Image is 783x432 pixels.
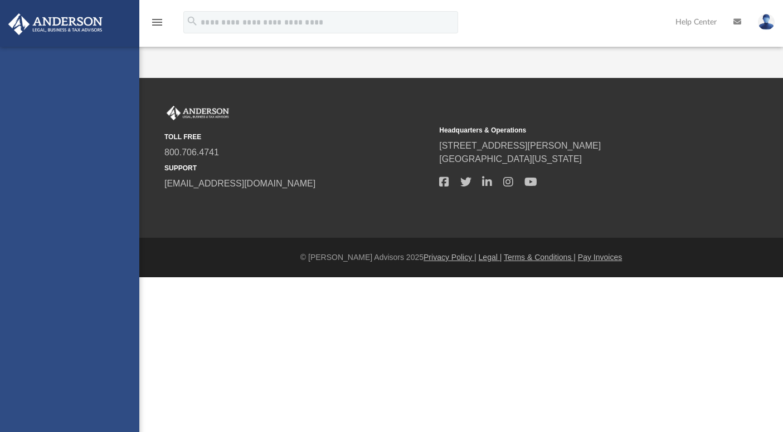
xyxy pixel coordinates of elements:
[186,15,198,27] i: search
[439,154,582,164] a: [GEOGRAPHIC_DATA][US_STATE]
[439,141,601,150] a: [STREET_ADDRESS][PERSON_NAME]
[578,253,622,262] a: Pay Invoices
[5,13,106,35] img: Anderson Advisors Platinum Portal
[439,125,706,135] small: Headquarters & Operations
[758,14,775,30] img: User Pic
[150,21,164,29] a: menu
[164,148,219,157] a: 800.706.4741
[479,253,502,262] a: Legal |
[164,179,315,188] a: [EMAIL_ADDRESS][DOMAIN_NAME]
[164,106,231,120] img: Anderson Advisors Platinum Portal
[164,132,431,142] small: TOLL FREE
[424,253,476,262] a: Privacy Policy |
[164,163,431,173] small: SUPPORT
[139,252,783,263] div: © [PERSON_NAME] Advisors 2025
[504,253,576,262] a: Terms & Conditions |
[150,16,164,29] i: menu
